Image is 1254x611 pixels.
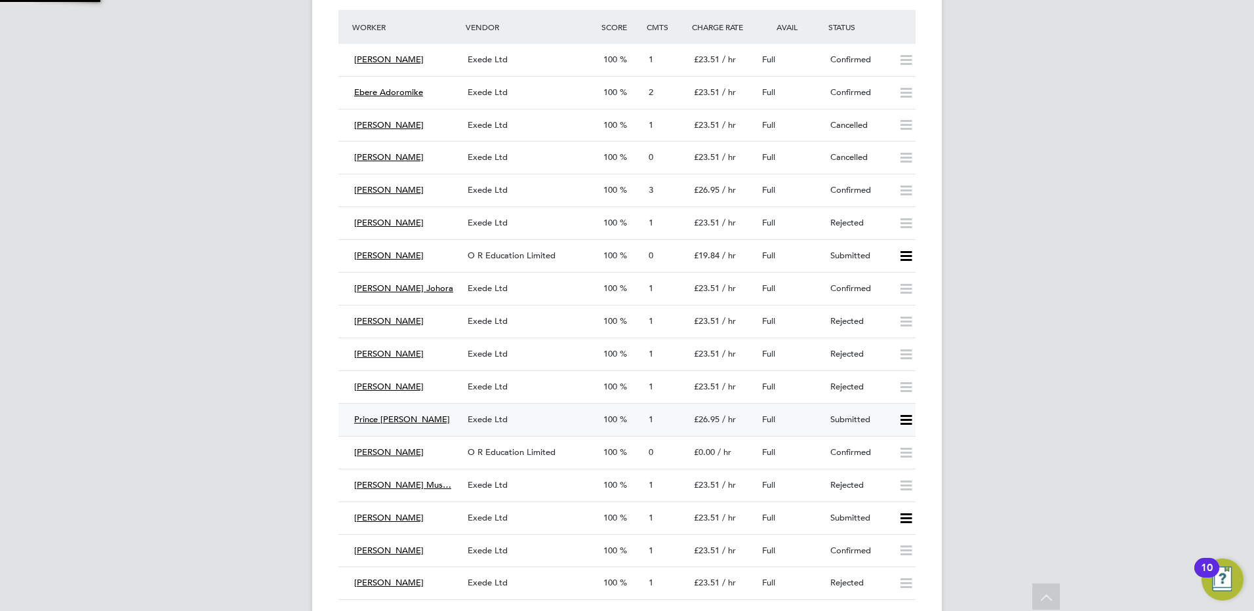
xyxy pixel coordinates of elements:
span: Exede Ltd [468,414,508,425]
span: Exede Ltd [468,545,508,556]
span: Exede Ltd [468,151,508,163]
div: Cmts [643,15,689,39]
span: 100 [603,217,617,228]
div: Worker [349,15,462,39]
span: Exede Ltd [468,512,508,523]
div: Cancelled [825,115,893,136]
span: Ebere Adoromike [354,87,423,98]
span: / hr [722,54,736,65]
span: £23.51 [694,283,719,294]
div: Vendor [462,15,598,39]
div: Rejected [825,344,893,365]
span: £23.51 [694,119,719,130]
span: 100 [603,184,617,195]
span: Full [762,250,775,261]
span: 100 [603,119,617,130]
span: 100 [603,348,617,359]
span: 100 [603,512,617,523]
span: Exede Ltd [468,381,508,392]
span: / hr [722,479,736,490]
span: Exede Ltd [468,348,508,359]
span: [PERSON_NAME] [354,151,424,163]
span: Full [762,479,775,490]
span: Full [762,414,775,425]
span: [PERSON_NAME] [354,54,424,65]
span: Exede Ltd [468,479,508,490]
div: Submitted [825,409,893,431]
span: Exede Ltd [468,184,508,195]
div: Charge Rate [689,15,757,39]
span: 100 [603,315,617,326]
span: Exede Ltd [468,87,508,98]
span: [PERSON_NAME] [354,315,424,326]
span: Full [762,381,775,392]
span: 1 [649,479,653,490]
span: [PERSON_NAME] [354,250,424,261]
span: / hr [718,446,731,458]
span: £23.51 [694,151,719,163]
span: [PERSON_NAME] Johora [354,283,453,294]
span: / hr [722,217,736,228]
span: / hr [722,348,736,359]
span: 1 [649,283,653,294]
div: Confirmed [825,49,893,71]
span: 100 [603,250,617,261]
span: 0 [649,446,653,458]
div: Confirmed [825,442,893,463]
span: / hr [722,545,736,556]
span: £26.95 [694,184,719,195]
span: Exede Ltd [468,577,508,588]
span: / hr [722,381,736,392]
div: Confirmed [825,180,893,201]
div: Rejected [825,376,893,398]
span: / hr [722,283,736,294]
span: Full [762,315,775,326]
span: 100 [603,414,617,425]
span: Exede Ltd [468,283,508,294]
span: / hr [722,151,736,163]
span: Exede Ltd [468,54,508,65]
span: / hr [722,119,736,130]
span: [PERSON_NAME] [354,217,424,228]
div: Submitted [825,245,893,267]
div: Rejected [825,212,893,234]
span: 1 [649,512,653,523]
span: 100 [603,283,617,294]
span: [PERSON_NAME] [354,381,424,392]
span: 100 [603,545,617,556]
span: O R Education Limited [468,250,556,261]
span: [PERSON_NAME] [354,184,424,195]
span: / hr [722,577,736,588]
span: 1 [649,577,653,588]
span: 1 [649,348,653,359]
span: [PERSON_NAME] [354,119,424,130]
span: Full [762,151,775,163]
span: Full [762,283,775,294]
div: Rejected [825,311,893,332]
span: O R Education Limited [468,446,556,458]
div: Status [825,15,916,39]
span: Exede Ltd [468,119,508,130]
span: 100 [603,577,617,588]
span: 1 [649,217,653,228]
span: [PERSON_NAME] [354,545,424,556]
div: 10 [1201,568,1213,585]
span: Full [762,54,775,65]
span: [PERSON_NAME] [354,512,424,523]
span: 1 [649,545,653,556]
span: £23.51 [694,577,719,588]
span: 3 [649,184,653,195]
div: Score [598,15,643,39]
span: Full [762,87,775,98]
div: Rejected [825,475,893,496]
span: / hr [722,184,736,195]
span: Full [762,577,775,588]
span: 1 [649,381,653,392]
span: £23.51 [694,545,719,556]
span: Full [762,119,775,130]
button: Open Resource Center, 10 new notifications [1202,559,1244,601]
span: Full [762,348,775,359]
span: £19.84 [694,250,719,261]
span: Prince [PERSON_NAME] [354,414,450,425]
span: / hr [722,250,736,261]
